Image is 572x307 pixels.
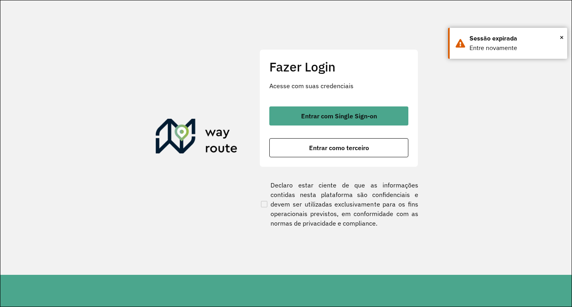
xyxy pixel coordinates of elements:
h2: Fazer Login [269,59,408,74]
img: Roteirizador AmbevTech [156,119,238,157]
button: button [269,138,408,157]
span: Entrar como terceiro [309,145,369,151]
span: × [560,31,564,43]
span: Entrar com Single Sign-on [301,113,377,119]
button: Close [560,31,564,43]
div: Entre novamente [470,43,561,53]
button: button [269,106,408,126]
p: Acesse com suas credenciais [269,81,408,91]
div: Sessão expirada [470,34,561,43]
label: Declaro estar ciente de que as informações contidas nesta plataforma são confidenciais e devem se... [259,180,418,228]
